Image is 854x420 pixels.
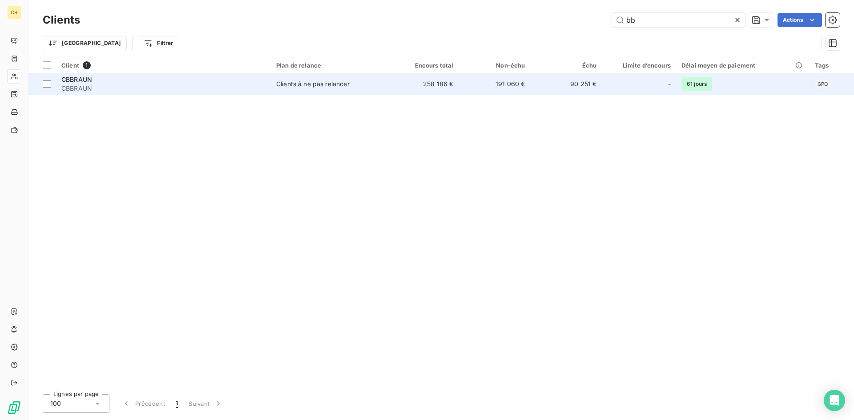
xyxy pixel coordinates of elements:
button: Précédent [117,394,170,413]
td: 191 060 € [459,73,530,95]
button: Actions [777,13,822,27]
div: Échu [536,62,596,69]
span: GPO [818,81,828,87]
span: CBBRAUN [61,84,266,93]
td: 258 186 € [387,73,459,95]
div: Plan de relance [276,62,382,69]
div: Clients à ne pas relancer [276,80,350,88]
span: 61 jours [681,77,712,91]
div: Tags [815,62,849,69]
button: Suivant [183,394,228,413]
div: Limite d’encours [607,62,671,69]
button: 1 [170,394,183,413]
span: 100 [50,399,61,408]
span: 1 [176,399,178,408]
div: Encours total [393,62,454,69]
span: CBBRAUN [61,76,92,83]
button: [GEOGRAPHIC_DATA] [43,36,127,50]
td: 90 251 € [530,73,602,95]
span: Client [61,62,79,69]
img: Logo LeanPay [7,400,21,415]
h3: Clients [43,12,80,28]
div: Open Intercom Messenger [824,390,845,411]
div: CR [7,5,21,20]
span: - [668,80,671,88]
div: Délai moyen de paiement [681,62,804,69]
input: Rechercher [612,13,745,27]
button: Filtrer [138,36,179,50]
span: 1 [83,61,91,69]
div: Non-échu [464,62,525,69]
